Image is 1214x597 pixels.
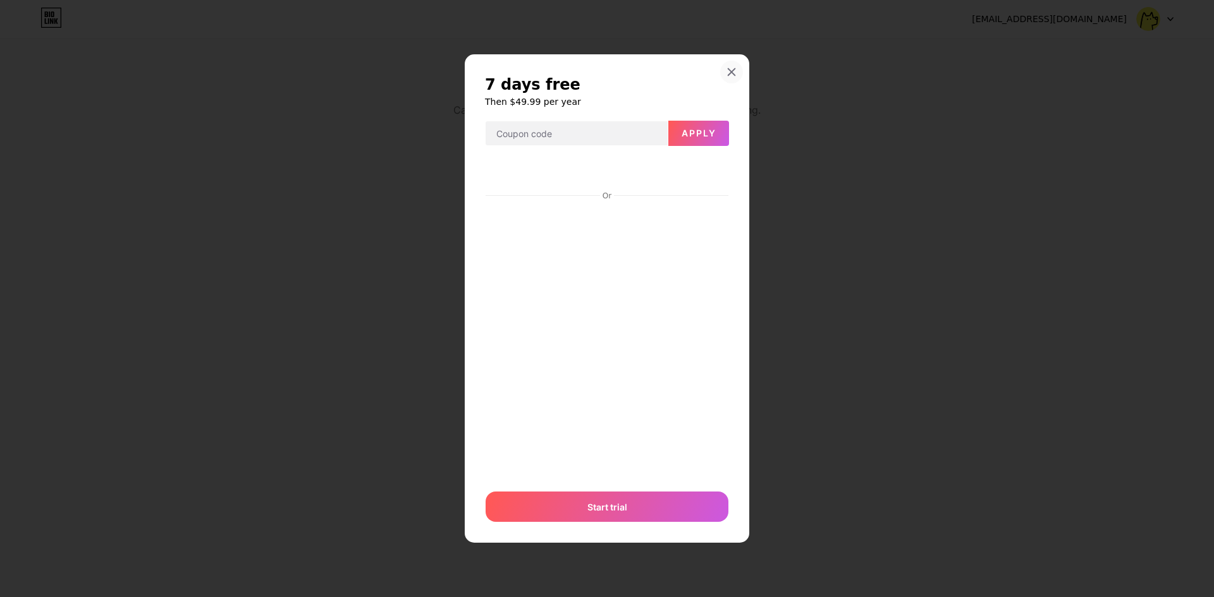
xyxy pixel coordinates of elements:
[682,128,716,138] span: Apply
[587,500,627,514] span: Start trial
[600,191,614,201] div: Or
[668,121,729,146] button: Apply
[486,121,668,147] input: Coupon code
[483,202,731,479] iframe: Quadro seguro de entrada do pagamento
[485,95,729,108] h6: Then $49.99 per year
[485,75,580,95] span: 7 days free
[486,157,728,187] iframe: Quadro seguro do botão de pagamento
